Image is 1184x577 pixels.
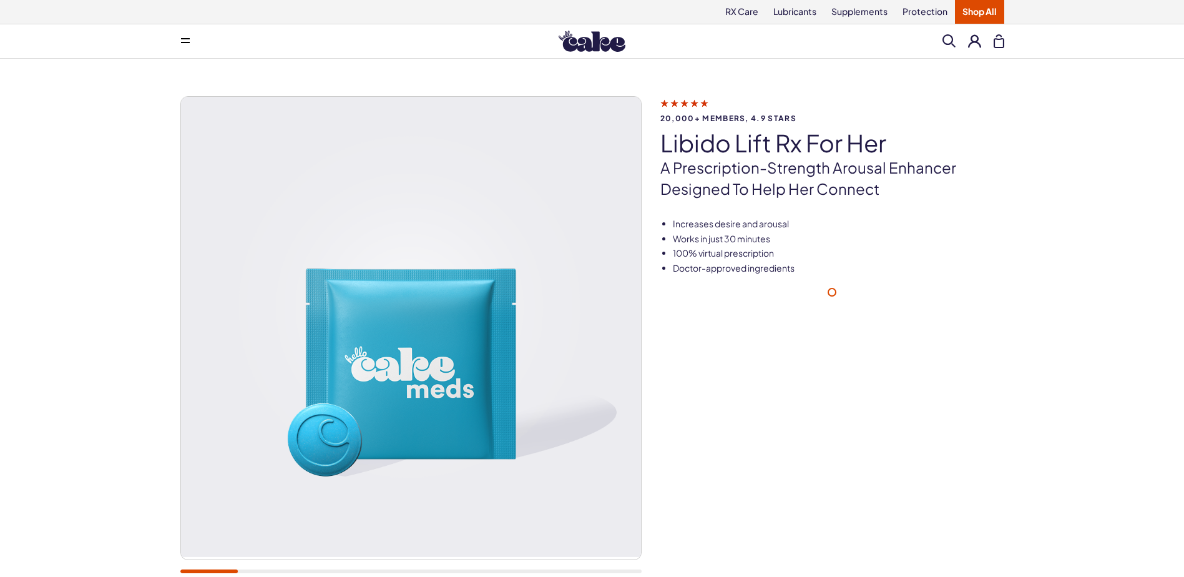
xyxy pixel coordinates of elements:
img: Libido Lift Rx For Her [181,97,641,557]
li: Works in just 30 minutes [673,233,1004,245]
span: 20,000+ members, 4.9 stars [660,114,1004,122]
li: 100% virtual prescription [673,247,1004,260]
a: 20,000+ members, 4.9 stars [660,97,1004,122]
h1: Libido Lift Rx For Her [660,130,1004,156]
img: Hello Cake [559,31,625,52]
p: A prescription-strength arousal enhancer designed to help her connect [660,157,1004,199]
li: Doctor-approved ingredients [673,262,1004,275]
li: Increases desire and arousal [673,218,1004,230]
